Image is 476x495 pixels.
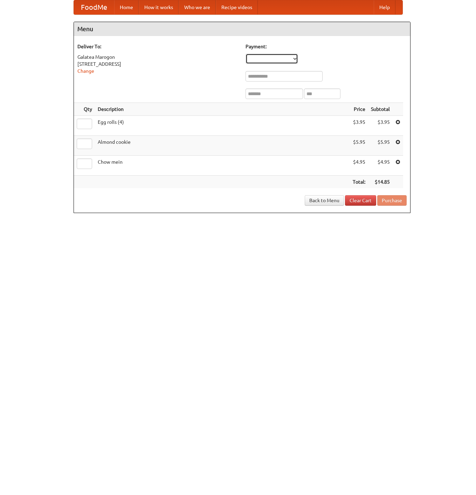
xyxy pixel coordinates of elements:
div: Galatea Marogon [77,54,239,61]
a: Change [77,68,94,74]
td: $4.95 [350,156,368,176]
a: Home [114,0,139,14]
div: [STREET_ADDRESS] [77,61,239,68]
td: Chow mein [95,156,350,176]
td: Almond cookie [95,136,350,156]
th: Total: [350,176,368,189]
a: How it works [139,0,179,14]
h5: Payment: [246,43,407,50]
th: Qty [74,103,95,116]
th: $14.85 [368,176,393,189]
a: Recipe videos [216,0,258,14]
td: $5.95 [368,136,393,156]
a: Clear Cart [345,195,376,206]
h5: Deliver To: [77,43,239,50]
a: Who we are [179,0,216,14]
td: Egg rolls (4) [95,116,350,136]
a: FoodMe [74,0,114,14]
button: Purchase [377,195,407,206]
th: Subtotal [368,103,393,116]
td: $3.95 [368,116,393,136]
th: Description [95,103,350,116]
a: Back to Menu [305,195,344,206]
th: Price [350,103,368,116]
td: $5.95 [350,136,368,156]
td: $3.95 [350,116,368,136]
a: Help [374,0,395,14]
h4: Menu [74,22,410,36]
td: $4.95 [368,156,393,176]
